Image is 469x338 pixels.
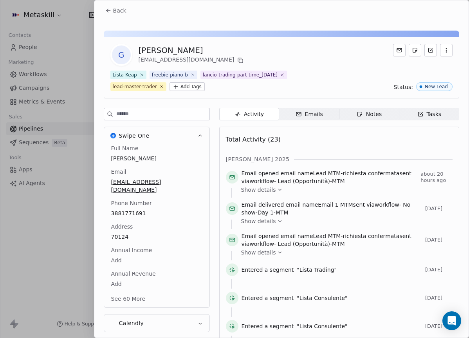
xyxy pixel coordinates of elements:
[357,110,382,118] div: Notes
[113,83,157,90] div: lead-master-trader
[242,202,284,208] span: Email delivered
[110,133,116,138] img: Swipe One
[110,144,140,152] span: Full Name
[119,319,144,327] span: Calendly
[242,201,422,216] span: email name sent via workflow -
[242,232,422,248] span: email name sent via workflow -
[226,136,281,143] span: Total Activity (23)
[111,178,202,194] span: [EMAIL_ADDRESS][DOMAIN_NAME]
[241,186,276,194] span: Show details
[425,323,453,329] span: [DATE]
[139,56,245,65] div: [EMAIL_ADDRESS][DOMAIN_NAME]
[425,267,453,273] span: [DATE]
[296,110,323,118] div: Emails
[278,178,345,184] span: Lead (Opportunità)-MTM
[297,266,337,274] span: "Lista Trading"
[242,294,294,302] span: Entered a segment
[139,45,245,56] div: [PERSON_NAME]
[152,71,188,78] div: freebie-piano-b
[111,256,202,264] span: Add
[106,292,150,306] button: See 60 More
[110,199,153,207] span: Phone Number
[297,322,347,330] span: "Lista Consulente"
[394,83,413,91] span: Status:
[318,202,353,208] span: Email 1 MTM
[170,82,205,91] button: Add Tags
[110,223,135,231] span: Address
[313,233,400,239] span: Lead MTM-richiesta confermata
[104,314,209,332] button: CalendlyCalendly
[242,233,279,239] span: Email opened
[425,205,453,212] span: [DATE]
[226,155,290,163] span: [PERSON_NAME] 2025
[241,249,447,256] a: Show details
[242,170,279,176] span: Email opened
[417,110,442,118] div: Tasks
[110,246,154,254] span: Annual Income
[203,71,278,78] div: lancio-trading-part-time_[DATE]
[241,249,276,256] span: Show details
[112,45,131,64] span: G
[242,266,294,274] span: Entered a segment
[241,217,276,225] span: Show details
[313,170,400,176] span: Lead MTM-richiesta confermata
[110,168,128,176] span: Email
[111,233,202,241] span: 70124
[442,311,461,330] div: Open Intercom Messenger
[104,127,209,144] button: Swipe OneSwipe One
[242,322,294,330] span: Entered a segment
[111,280,202,288] span: Add
[241,217,447,225] a: Show details
[241,186,447,194] a: Show details
[113,7,126,15] span: Back
[110,270,157,278] span: Annual Revenue
[111,154,202,162] span: [PERSON_NAME]
[110,320,116,326] img: Calendly
[278,241,345,247] span: Lead (Opportunità)-MTM
[425,237,453,243] span: [DATE]
[242,169,418,185] span: email name sent via workflow -
[119,132,150,140] span: Swipe One
[420,171,453,184] span: about 20 hours ago
[111,209,202,217] span: 3881771691
[297,294,347,302] span: "Lista Consulente"
[101,4,131,18] button: Back
[104,144,209,307] div: Swipe OneSwipe One
[113,71,137,78] div: Lista Keap
[425,84,448,89] div: New Lead
[425,295,453,301] span: [DATE]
